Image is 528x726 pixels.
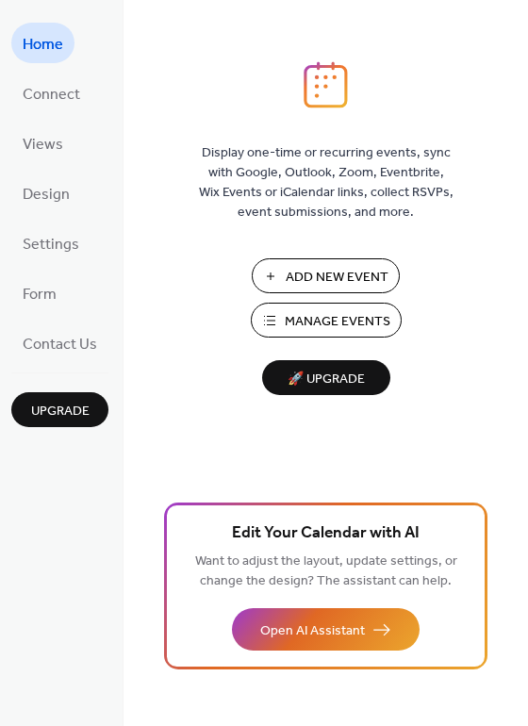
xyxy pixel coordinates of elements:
[23,180,70,209] span: Design
[252,258,400,293] button: Add New Event
[199,143,454,223] span: Display one-time or recurring events, sync with Google, Outlook, Zoom, Eventbrite, Wix Events or ...
[11,272,68,313] a: Form
[23,280,57,309] span: Form
[31,402,90,421] span: Upgrade
[286,268,388,288] span: Add New Event
[11,73,91,113] a: Connect
[23,230,79,259] span: Settings
[232,608,420,651] button: Open AI Assistant
[23,130,63,159] span: Views
[232,520,420,547] span: Edit Your Calendar with AI
[11,173,81,213] a: Design
[23,30,63,59] span: Home
[260,621,365,641] span: Open AI Assistant
[11,23,74,63] a: Home
[304,61,347,108] img: logo_icon.svg
[11,123,74,163] a: Views
[11,223,91,263] a: Settings
[11,322,108,363] a: Contact Us
[285,312,390,332] span: Manage Events
[251,303,402,338] button: Manage Events
[273,367,379,392] span: 🚀 Upgrade
[23,330,97,359] span: Contact Us
[11,392,108,427] button: Upgrade
[23,80,80,109] span: Connect
[262,360,390,395] button: 🚀 Upgrade
[195,549,457,594] span: Want to adjust the layout, update settings, or change the design? The assistant can help.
